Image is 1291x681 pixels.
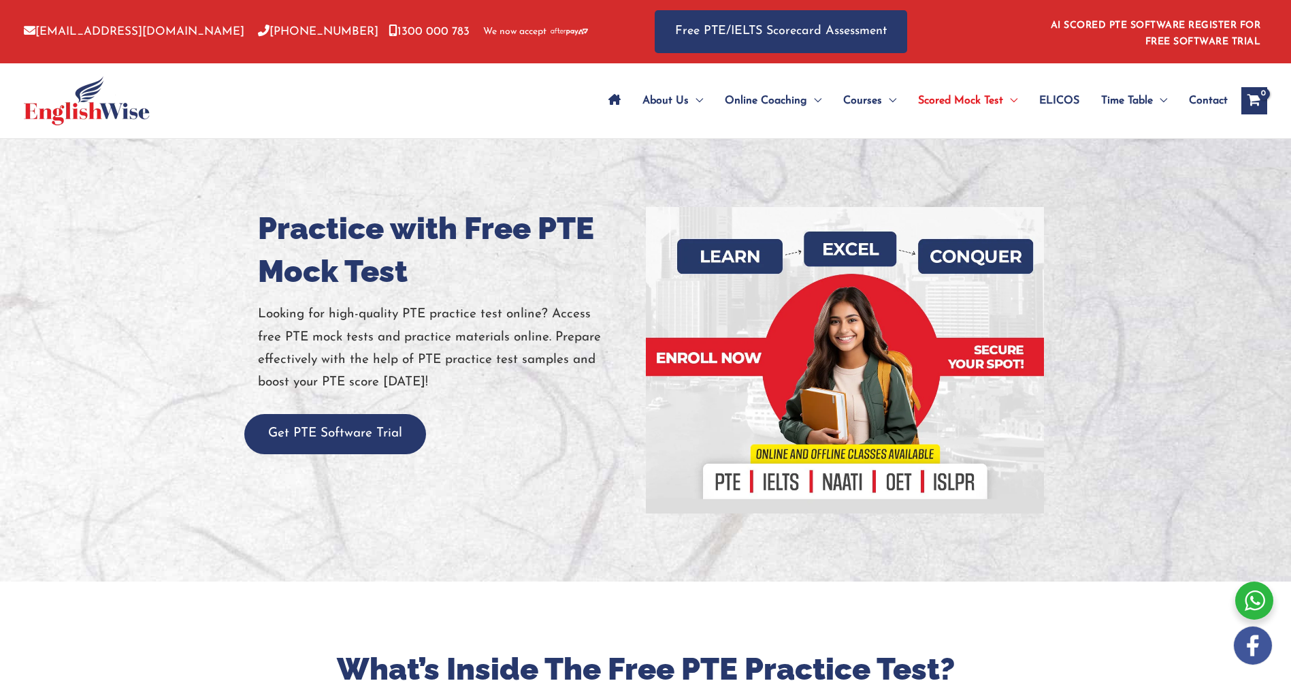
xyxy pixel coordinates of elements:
[882,77,896,125] span: Menu Toggle
[244,427,426,440] a: Get PTE Software Trial
[918,77,1003,125] span: Scored Mock Test
[832,77,907,125] a: CoursesMenu Toggle
[1153,77,1167,125] span: Menu Toggle
[655,10,907,53] a: Free PTE/IELTS Scorecard Assessment
[389,26,470,37] a: 1300 000 783
[551,28,588,35] img: Afterpay-Logo
[714,77,832,125] a: Online CoachingMenu Toggle
[1101,77,1153,125] span: Time Table
[1039,77,1079,125] span: ELICOS
[24,26,244,37] a: [EMAIL_ADDRESS][DOMAIN_NAME]
[1090,77,1178,125] a: Time TableMenu Toggle
[1028,77,1090,125] a: ELICOS
[1189,77,1228,125] span: Contact
[258,303,636,394] p: Looking for high-quality PTE practice test online? Access free PTE mock tests and practice materi...
[1051,20,1261,47] a: AI SCORED PTE SOFTWARE REGISTER FOR FREE SOFTWARE TRIAL
[1003,77,1017,125] span: Menu Toggle
[632,77,714,125] a: About UsMenu Toggle
[258,26,378,37] a: [PHONE_NUMBER]
[1241,87,1267,114] a: View Shopping Cart, empty
[642,77,689,125] span: About Us
[24,76,150,125] img: cropped-ew-logo
[1043,10,1267,54] aside: Header Widget 1
[598,77,1228,125] nav: Site Navigation: Main Menu
[483,25,546,39] span: We now accept
[1234,627,1272,665] img: white-facebook.png
[725,77,807,125] span: Online Coaching
[807,77,821,125] span: Menu Toggle
[689,77,703,125] span: Menu Toggle
[244,414,426,454] button: Get PTE Software Trial
[843,77,882,125] span: Courses
[1178,77,1228,125] a: Contact
[907,77,1028,125] a: Scored Mock TestMenu Toggle
[258,207,636,293] h1: Practice with Free PTE Mock Test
